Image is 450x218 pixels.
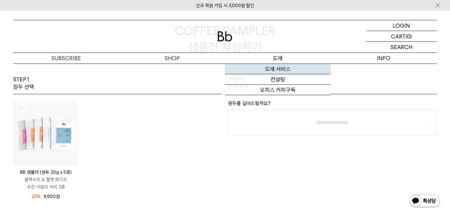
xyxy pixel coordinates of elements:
img: 로고 [218,31,232,41]
img: 카카오톡 채널 1:1 채팅 버튼 [409,194,441,209]
p: 원두를 갈아드릴까요? [228,100,437,109]
p: 블랙수트 & 벨벳 화이트 추천 이달의 커피 3종 [14,176,78,191]
a: 컨설팅 [225,74,331,85]
span: 원 [56,194,60,199]
p: LOGIN [393,20,410,31]
p: STEP 1 원두 선택 [13,76,34,91]
p: 도매 [225,53,331,64]
p: INFO [331,53,437,64]
p: CART [391,31,405,41]
p: SEARCH [390,42,413,53]
p: BB 샘플러 (원두 20g x 5종) [14,169,78,176]
p: (0) [405,31,412,41]
a: 신규 회원 가입 시 3,000원 할인 [196,3,254,8]
a: SUBSCRIBE [13,53,119,64]
a: 도매 서비스 [225,64,331,74]
a: 오피스 커피구독 [225,85,331,95]
a: CART (0) [366,31,437,42]
span: 23% [32,193,41,200]
p: 9,900 [44,193,60,200]
a: SHOP [119,53,225,64]
a: LOGIN [366,20,437,31]
img: 상품이미지 [14,101,78,165]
